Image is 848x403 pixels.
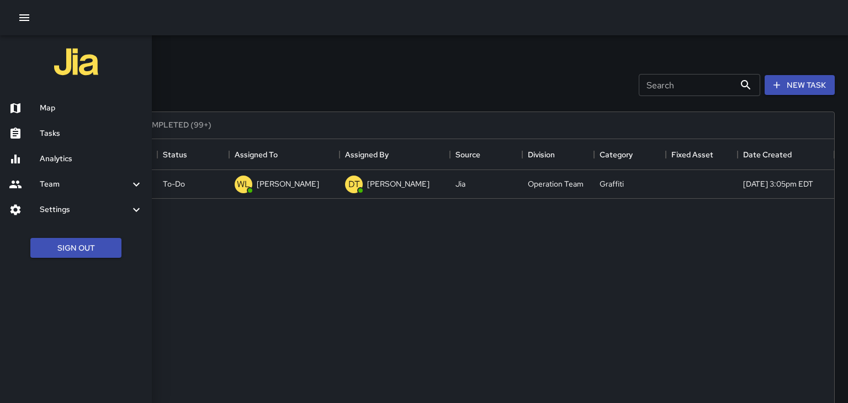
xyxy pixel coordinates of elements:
[40,153,143,165] h6: Analytics
[40,178,130,190] h6: Team
[30,238,121,258] button: Sign Out
[40,128,143,140] h6: Tasks
[54,40,98,84] img: jia-logo
[40,204,130,216] h6: Settings
[40,102,143,114] h6: Map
